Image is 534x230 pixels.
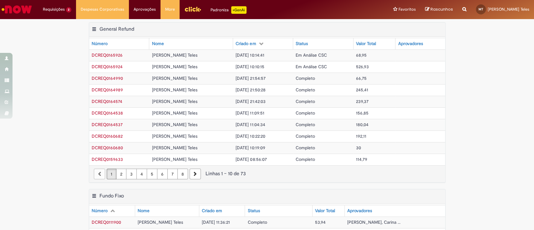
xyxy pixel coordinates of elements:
span: 2 [66,7,71,13]
span: 526,93 [356,64,369,69]
span: DCREQ0164538 [92,110,123,116]
div: Aprovadores [347,208,372,214]
span: [DATE] 11:09:51 [236,110,264,116]
nav: paginação [89,165,445,182]
span: [PERSON_NAME] Teles [488,7,529,12]
span: Completo [296,156,315,162]
span: Completo [296,75,315,81]
span: DCREQ0164990 [92,75,123,81]
a: Abrir Registro: DCREQ0165926 [92,52,123,58]
a: Página 5 [147,169,157,179]
h2: Fundo Fixo [99,193,124,199]
h2: General Refund [99,26,134,32]
span: More [165,6,175,13]
a: Abrir Registro: DCREQ0164574 [92,99,122,104]
a: Abrir Registro: DCREQ0164538 [92,110,123,116]
span: [DATE] 10:14:41 [236,52,264,58]
a: Página 2 [116,169,126,179]
span: Requisições [43,6,65,13]
a: Próxima página [190,169,201,179]
span: 68,95 [356,52,367,58]
span: [PERSON_NAME] Teles [152,133,197,139]
span: 53,94 [315,219,326,225]
span: 114,79 [356,156,367,162]
span: [PERSON_NAME] Teles [152,122,197,127]
img: ServiceNow [1,3,33,16]
span: Favoritos [399,6,416,13]
span: 192,11 [356,133,366,139]
a: Abrir Registro: DCREQ0111900 [92,219,121,225]
span: [DATE] 08:56:07 [236,156,267,162]
span: DCREQ0160682 [92,133,123,139]
span: [PERSON_NAME] Teles [152,99,197,104]
span: DCREQ0159633 [92,156,123,162]
span: Completo [296,145,315,151]
a: Página 7 [167,169,178,179]
span: Em Análise CSC [296,52,327,58]
a: Abrir Registro: DCREQ0160680 [92,145,123,151]
span: [PERSON_NAME], Carina ... [347,219,400,225]
div: Padroniza [211,6,247,14]
a: Página 1 [107,169,116,179]
span: 30 [356,145,361,151]
a: Abrir Registro: DCREQ0164990 [92,75,123,81]
span: [PERSON_NAME] Teles [152,52,197,58]
button: General Refund Menu de contexto [92,26,97,34]
span: [PERSON_NAME] Teles [152,75,197,81]
span: Aprovações [134,6,156,13]
div: Status [296,41,308,47]
span: DCREQ0160680 [92,145,123,151]
span: Rascunhos [430,6,453,12]
span: [PERSON_NAME] Teles [138,219,183,225]
span: Despesas Corporativas [81,6,124,13]
span: MT [479,7,483,11]
a: Abrir Registro: DCREQ0164537 [92,122,123,127]
span: 239,37 [356,99,369,104]
a: Rascunhos [425,7,453,13]
a: Abrir Registro: DCREQ0160682 [92,133,123,139]
span: 66,75 [356,75,367,81]
div: Status [247,208,260,214]
span: Completo [296,122,315,127]
div: Valor Total [315,208,335,214]
div: Criado em [236,41,256,47]
span: [DATE] 10:10:15 [236,64,264,69]
span: Completo [296,87,315,93]
p: +GenAi [231,6,247,14]
span: [DATE] 10:22:20 [236,133,265,139]
span: DCREQ0165924 [92,64,123,69]
div: Linhas 1 − 10 de 73 [94,170,440,177]
span: [DATE] 21:50:28 [236,87,265,93]
div: Nome [138,208,150,214]
span: 156,85 [356,110,369,116]
a: Página 6 [157,169,168,179]
span: [DATE] 11:36:21 [202,219,230,225]
a: Abrir Registro: DCREQ0159633 [92,156,123,162]
a: Abrir Registro: DCREQ0165924 [92,64,123,69]
div: Valor Total [356,41,376,47]
span: 180,04 [356,122,369,127]
span: [DATE] 11:04:34 [236,122,265,127]
div: Criado em [202,208,222,214]
span: DCREQ0164537 [92,122,123,127]
a: Página 3 [126,169,137,179]
div: Número [92,41,108,47]
span: DCREQ0111900 [92,219,121,225]
span: [PERSON_NAME] Teles [152,87,197,93]
button: Fundo Fixo Menu de contexto [92,193,97,201]
span: [PERSON_NAME] Teles [152,64,197,69]
span: DCREQ0165926 [92,52,123,58]
span: [DATE] 10:19:09 [236,145,265,151]
span: Completo [296,99,315,104]
div: Aprovadores [398,41,423,47]
a: Abrir Registro: DCREQ0164989 [92,87,123,93]
span: DCREQ0164574 [92,99,122,104]
div: Número [92,208,108,214]
a: Página 4 [136,169,147,179]
span: Completo [296,133,315,139]
a: Página 8 [177,169,188,179]
span: 245,41 [356,87,368,93]
span: [PERSON_NAME] Teles [152,145,197,151]
span: [PERSON_NAME] Teles [152,110,197,116]
span: Completo [296,110,315,116]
